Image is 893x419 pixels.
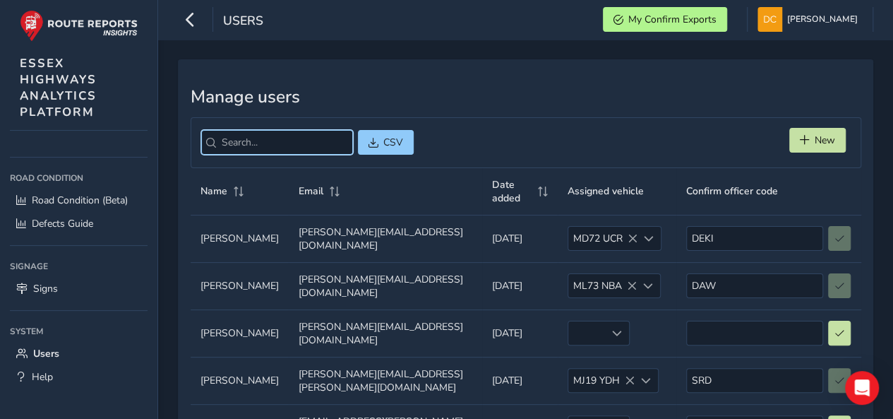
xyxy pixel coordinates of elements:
button: [PERSON_NAME] [757,7,863,32]
a: Help [10,365,148,389]
button: New [789,128,846,153]
td: [DATE] [482,357,557,404]
span: Signs [33,282,58,295]
span: Name [200,184,227,198]
span: MJ19 YDH [568,369,635,392]
div: Signage [10,256,148,277]
td: [DATE] [482,215,557,262]
td: [PERSON_NAME][EMAIL_ADDRESS][DOMAIN_NAME] [289,262,483,309]
td: [PERSON_NAME] [191,309,289,357]
span: Help [32,370,53,384]
td: [PERSON_NAME] [191,262,289,309]
img: diamond-layout [757,7,782,32]
span: ML73 NBA [568,274,637,297]
span: Date added [492,178,532,205]
span: [PERSON_NAME] [787,7,858,32]
span: Confirm officer code [686,184,778,198]
td: [PERSON_NAME] [191,215,289,262]
span: Assigned vehicle [568,184,644,198]
span: CSV [383,136,403,149]
div: Open Intercom Messenger [845,371,879,405]
span: Users [223,12,263,32]
span: ESSEX HIGHWAYS ANALYTICS PLATFORM [20,55,97,120]
a: Defects Guide [10,212,148,235]
span: Users [33,347,59,360]
td: [PERSON_NAME][EMAIL_ADDRESS][PERSON_NAME][DOMAIN_NAME] [289,357,483,404]
button: My Confirm Exports [603,7,727,32]
div: System [10,321,148,342]
span: Email [299,184,323,198]
td: [DATE] [482,262,557,309]
div: Road Condition [10,167,148,189]
td: [PERSON_NAME] [191,357,289,404]
td: [DATE] [482,309,557,357]
a: Users [10,342,148,365]
span: MD72 UCR [568,227,637,250]
span: Road Condition (Beta) [32,194,128,207]
span: My Confirm Exports [628,13,717,26]
span: New [815,134,835,147]
button: CSV [358,130,414,155]
td: [PERSON_NAME][EMAIL_ADDRESS][DOMAIN_NAME] [289,215,483,262]
span: Defects Guide [32,217,93,230]
td: [PERSON_NAME][EMAIL_ADDRESS][DOMAIN_NAME] [289,309,483,357]
h3: Manage users [191,87,861,107]
input: Search... [201,130,353,155]
a: Road Condition (Beta) [10,189,148,212]
a: Signs [10,277,148,300]
img: rr logo [20,10,138,42]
